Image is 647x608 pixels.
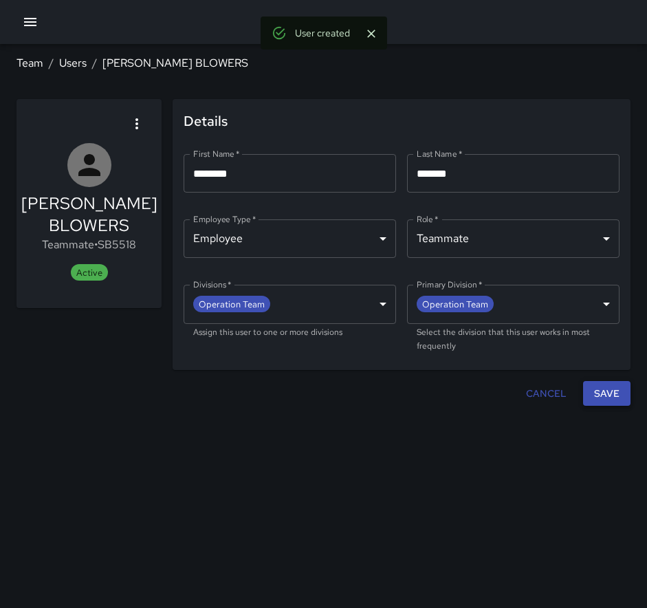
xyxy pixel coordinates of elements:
[417,279,482,290] label: Primary Division
[184,110,619,132] span: Details
[295,21,350,45] div: User created
[49,55,54,72] li: /
[193,279,232,290] label: Divisions
[193,213,256,225] label: Employee Type
[417,213,439,225] label: Role
[59,56,87,70] a: Users
[184,219,396,258] div: Employee
[71,267,108,279] span: Active
[583,381,630,406] button: Save
[193,326,386,340] p: Assign this user to one or more divisions
[407,219,619,258] div: Teammate
[21,237,157,253] p: Teammate • SB5518
[193,296,270,312] span: Operation Team
[102,56,248,70] a: [PERSON_NAME] BLOWERS
[193,148,240,160] label: First Name
[361,23,382,44] button: Close
[417,326,610,354] p: Select the division that this user works in most frequently
[17,56,43,70] a: Team
[21,193,157,237] h5: [PERSON_NAME] BLOWERS
[520,381,572,406] button: Cancel
[417,296,494,312] span: Operation Team
[92,55,97,72] li: /
[417,148,462,160] label: Last Name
